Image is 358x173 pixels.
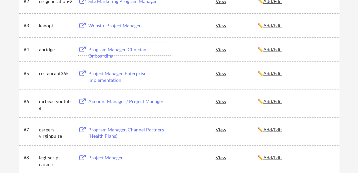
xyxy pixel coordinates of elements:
div: Website Project Manager [88,22,171,29]
div: restaurant365 [39,70,72,77]
div: #7 [24,126,37,133]
div: ✏️ [258,22,334,29]
div: ✏️ [258,98,334,105]
u: Add/Edit [263,71,282,76]
div: View [216,123,258,135]
div: kanopi [39,22,72,29]
div: View [216,95,258,107]
div: ✏️ [258,126,334,133]
u: Add/Edit [263,98,282,104]
div: View [216,151,258,163]
div: #8 [24,154,37,161]
div: View [216,67,258,79]
div: ✏️ [258,154,334,161]
div: Program Manager, Channel Partners (Health Plans) [88,126,171,139]
div: #3 [24,22,37,29]
div: Project Manager [88,154,171,161]
div: Account Manager / Project Manager [88,98,171,105]
u: Add/Edit [263,23,282,28]
div: legitscript-careers [39,154,72,167]
div: ✏️ [258,46,334,53]
div: ✏️ [258,70,334,77]
div: abridge [39,46,72,53]
div: Program Manager, Clinician Onboarding [88,46,171,59]
u: Add/Edit [263,47,282,52]
div: #5 [24,70,37,77]
div: #6 [24,98,37,105]
div: View [216,19,258,31]
div: View [216,43,258,55]
div: #4 [24,46,37,53]
u: Add/Edit [263,127,282,132]
div: careers-virginpulse [39,126,72,139]
div: mrbeastyoutube [39,98,72,111]
div: Project Manager, Enterprise Implementation [88,70,171,83]
u: Add/Edit [263,155,282,160]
